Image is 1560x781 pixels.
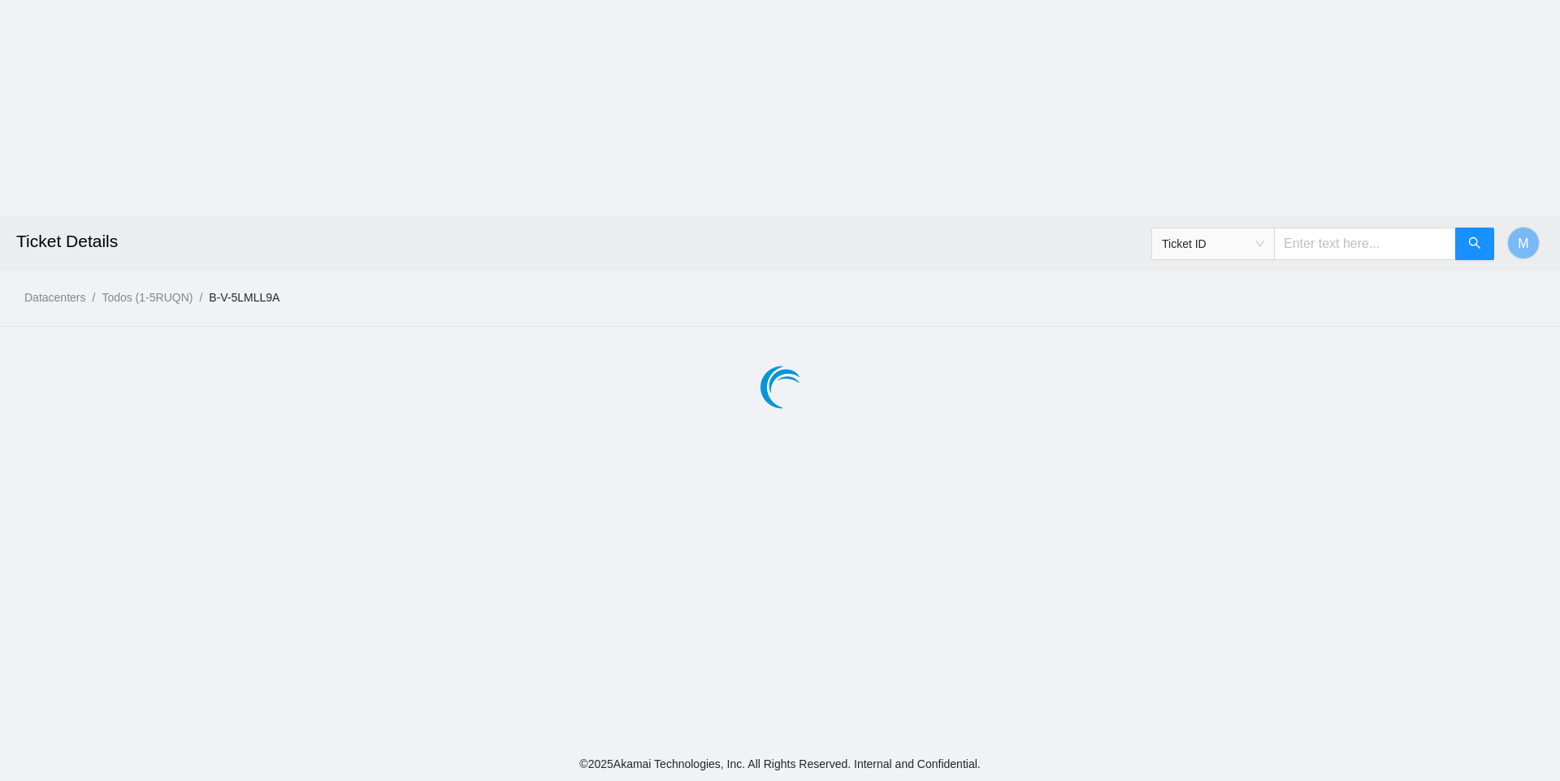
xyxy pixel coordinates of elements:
[1455,228,1494,260] button: search
[199,291,202,304] span: /
[1274,228,1456,260] input: Enter text here...
[1162,232,1264,256] span: Ticket ID
[92,291,95,304] span: /
[1507,227,1540,259] button: M
[1468,236,1481,252] span: search
[102,291,193,304] a: Todos (1-5RUQN)
[209,291,279,304] a: B-V-5LMLL9A
[16,215,1085,267] h2: Ticket Details
[24,291,85,304] a: Datacenters
[1518,233,1528,254] span: M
